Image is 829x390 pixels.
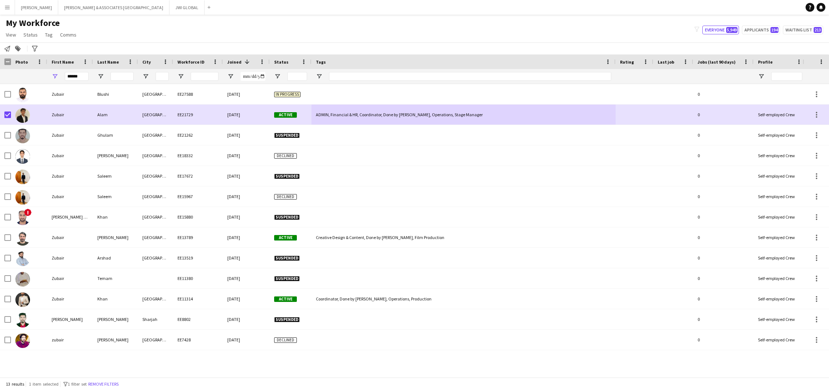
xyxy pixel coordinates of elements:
[223,186,270,207] div: [DATE]
[754,330,807,350] div: Self-employed Crew
[138,207,173,227] div: [GEOGRAPHIC_DATA]
[693,207,754,227] div: 0
[173,207,223,227] div: EE15880
[771,72,802,81] input: Profile Filter Input
[274,276,300,281] span: Suspended
[693,248,754,268] div: 0
[274,59,288,65] span: Status
[754,186,807,207] div: Self-employed Crew
[758,73,765,80] button: Open Filter Menu
[87,380,120,388] button: Remove filters
[138,289,173,309] div: [GEOGRAPHIC_DATA]
[223,248,270,268] div: [DATE]
[287,72,307,81] input: Status Filter Input
[329,72,611,81] input: Tags Filter Input
[138,227,173,247] div: [GEOGRAPHIC_DATA]
[93,289,138,309] div: Khan
[173,166,223,186] div: EE17672
[754,145,807,166] div: Self-employed Crew
[97,73,104,80] button: Open Filter Menu
[93,145,138,166] div: [PERSON_NAME]
[693,309,754,329] div: 0
[138,145,173,166] div: [GEOGRAPHIC_DATA]
[173,125,223,145] div: EE21262
[754,105,807,125] div: Self-employed Crew
[93,84,138,104] div: Blushi
[223,105,270,125] div: [DATE]
[274,215,300,220] span: Suspended
[15,88,30,102] img: Zubair Blushi
[783,26,823,34] button: Waiting list213
[138,105,173,125] div: [GEOGRAPHIC_DATA]
[93,186,138,207] div: Saleem
[240,72,265,81] input: Joined Filter Input
[15,59,28,65] span: Photo
[138,186,173,207] div: [GEOGRAPHIC_DATA]
[274,73,281,80] button: Open Filter Menu
[15,251,30,266] img: Zubair Arshad
[191,72,219,81] input: Workforce ID Filter Input
[173,330,223,350] div: EE7428
[693,105,754,125] div: 0
[316,73,322,80] button: Open Filter Menu
[693,289,754,309] div: 0
[227,73,234,80] button: Open Filter Menu
[702,26,739,34] button: Everyone5,949
[754,248,807,268] div: Self-employed Crew
[15,292,30,307] img: Zubair Khan
[47,125,93,145] div: Zubair
[30,44,39,53] app-action-btn: Advanced filters
[97,59,119,65] span: Last Name
[29,381,59,387] span: 1 item selected
[93,125,138,145] div: Ghulam
[173,309,223,329] div: EE8802
[42,30,56,39] a: Tag
[693,227,754,247] div: 0
[156,72,169,81] input: City Filter Input
[173,268,223,288] div: EE11380
[693,268,754,288] div: 0
[274,317,300,322] span: Suspended
[3,44,12,53] app-action-btn: Notify workforce
[698,59,736,65] span: Jobs (last 90 days)
[47,186,93,207] div: Zubair
[15,231,30,246] img: Zubair Akhtar
[223,330,270,350] div: [DATE]
[754,309,807,329] div: Self-employed Crew
[47,248,93,268] div: Zubair
[14,44,22,53] app-action-btn: Add to tag
[47,309,93,329] div: [PERSON_NAME]
[6,31,16,38] span: View
[758,59,773,65] span: Profile
[47,268,93,288] div: Zubair
[169,0,205,15] button: JWI GLOBAL
[274,337,297,343] span: Declined
[138,84,173,104] div: [GEOGRAPHIC_DATA]
[223,268,270,288] div: [DATE]
[47,84,93,104] div: Zubair
[142,59,151,65] span: City
[223,145,270,166] div: [DATE]
[173,145,223,166] div: EE18332
[47,330,93,350] div: zubair
[93,207,138,227] div: Khan
[814,27,822,33] span: 213
[311,227,616,247] div: Creative Design & Content, Done by [PERSON_NAME], Film Production
[693,125,754,145] div: 0
[274,194,297,200] span: Declined
[93,105,138,125] div: Alam
[227,59,242,65] span: Joined
[223,227,270,247] div: [DATE]
[316,59,326,65] span: Tags
[93,248,138,268] div: Arshad
[60,31,76,38] span: Comms
[693,330,754,350] div: 0
[173,248,223,268] div: EE13519
[93,227,138,247] div: [PERSON_NAME]
[311,289,616,309] div: Coordinator, Done by [PERSON_NAME], Operations, Production
[47,145,93,166] div: Zubair
[142,73,149,80] button: Open Filter Menu
[15,108,30,123] img: Zubair Alam
[15,313,30,327] img: Muhammad Zubair Hameed Ahmad
[57,30,79,39] a: Comms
